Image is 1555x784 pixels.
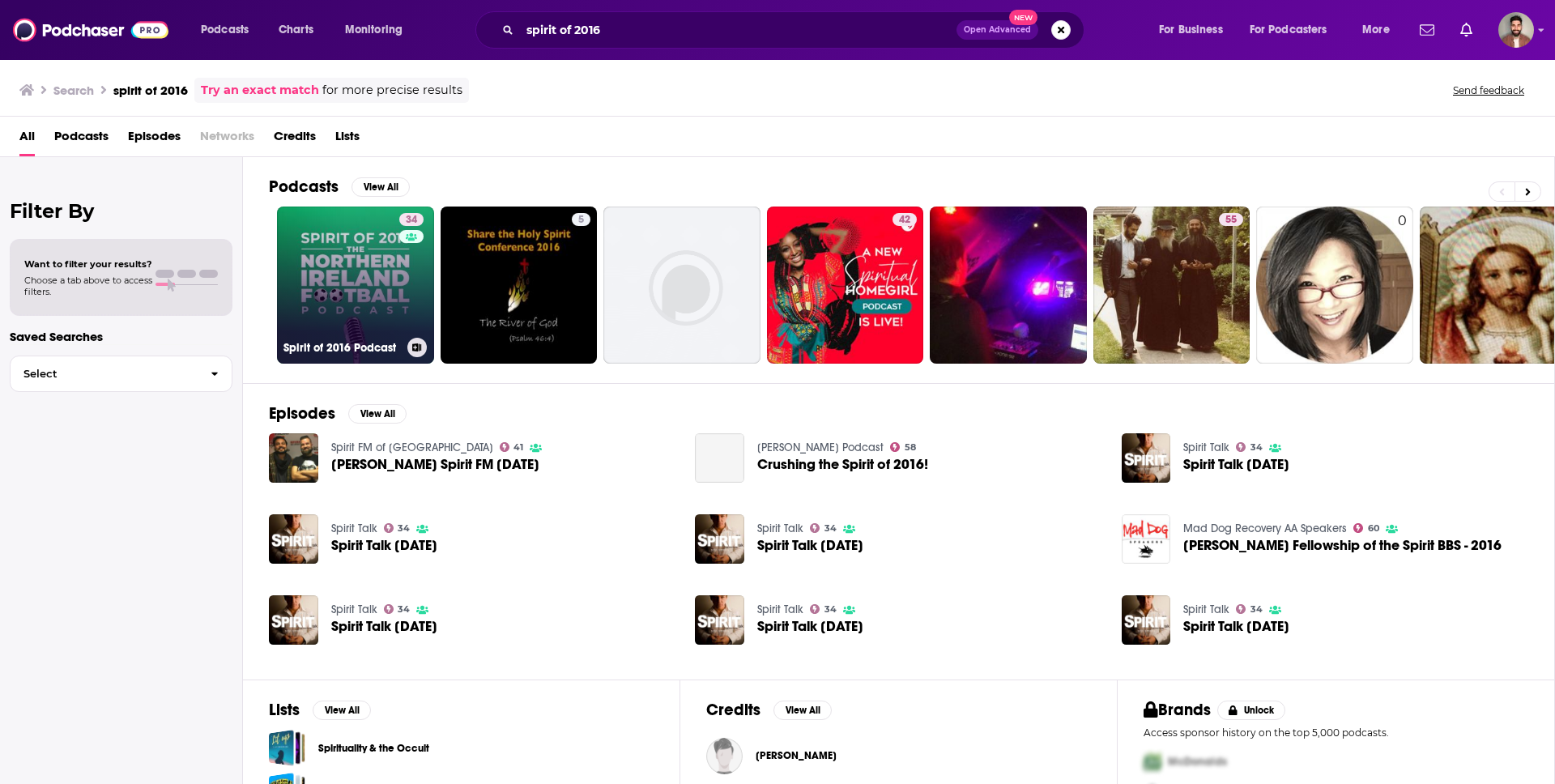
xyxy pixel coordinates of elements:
span: Spirit Talk [DATE] [331,620,437,633]
a: CreditsView All [706,700,832,720]
img: Spirit Talk December 2016 [269,595,318,645]
button: Open AdvancedNew [956,20,1038,40]
a: Corey Asraf Spirit FM 2016-11-10 [331,458,539,471]
a: 34 [810,604,837,614]
input: Search podcasts, credits, & more... [520,17,956,43]
img: Wesley Jones [706,738,743,774]
span: 34 [398,606,410,613]
h3: Spirit of 2016 Podcast [283,341,401,355]
span: 34 [824,606,837,613]
span: Lists [335,123,360,156]
span: 41 [513,444,523,451]
img: Maggie A. Fellowship of the Spirit BBS - 2016 [1122,514,1171,564]
span: For Podcasters [1250,19,1327,41]
a: 5 [441,207,598,364]
button: Select [10,356,232,392]
a: 34 [399,213,424,226]
a: Spirit Talk June 2016 [1183,620,1289,633]
a: 34 [810,523,837,533]
span: Monitoring [345,19,403,41]
a: Spirit Talk [331,522,377,535]
button: open menu [334,17,424,43]
a: Crushing the Spirit of 2016! [757,458,928,471]
a: Podcasts [54,123,109,156]
img: Spirit Talk June 2016 [1122,595,1171,645]
a: 0 [1256,207,1413,364]
a: 34 [1236,442,1263,452]
button: Send feedback [1448,83,1529,97]
button: open menu [190,17,270,43]
span: For Business [1159,19,1223,41]
div: Search podcasts, credits, & more... [491,11,1100,49]
h2: Podcasts [269,177,339,197]
span: Spirit Talk [DATE] [331,539,437,552]
span: Want to filter your results? [24,258,152,270]
div: 0 [1398,213,1407,357]
span: McDonalds [1168,755,1227,769]
a: David Vance Podcast [757,441,884,454]
a: Episodes [128,123,181,156]
a: Spirit Talk [1183,441,1229,454]
a: Spirit Talk [1183,603,1229,616]
a: 34 [384,523,411,533]
span: Spirit Talk [DATE] [1183,620,1289,633]
a: Spirit Talk May 2016 [757,620,863,633]
span: Networks [200,123,254,156]
img: Spirit Talk July 2016 [695,514,744,564]
span: [PERSON_NAME] Spirit FM [DATE] [331,458,539,471]
img: Corey Asraf Spirit FM 2016-11-10 [269,433,318,483]
a: EpisodesView All [269,403,407,424]
a: Show notifications dropdown [1413,16,1441,44]
span: Choose a tab above to access filters. [24,275,152,297]
p: Access sponsor history on the top 5,000 podcasts. [1144,726,1528,739]
button: View All [348,404,407,424]
span: Spirit Talk [DATE] [757,539,863,552]
a: Crushing the Spirit of 2016! [695,433,744,483]
span: Charts [279,19,313,41]
h2: Episodes [269,403,335,424]
a: Wesley Jones [756,749,837,762]
span: [PERSON_NAME] Fellowship of the Spirit BBS - 2016 [1183,539,1502,552]
h2: Brands [1144,700,1211,720]
a: 58 [890,442,916,452]
span: Logged in as calmonaghan [1498,12,1534,48]
span: 5 [578,212,584,228]
span: for more precise results [322,81,462,100]
a: 5 [572,213,590,226]
button: Unlock [1217,701,1286,720]
p: Saved Searches [10,329,232,344]
span: 34 [824,525,837,532]
a: Spirit Talk July 2016 [757,539,863,552]
a: Podchaser - Follow, Share and Rate Podcasts [13,15,168,45]
a: 41 [500,442,524,452]
a: Spirit Talk November 2016 [331,539,437,552]
h2: Credits [706,700,760,720]
a: Spirit Talk [757,522,803,535]
img: Spirit Talk March 2016 [1122,433,1171,483]
a: 55 [1093,207,1250,364]
button: Show profile menu [1498,12,1534,48]
h2: Filter By [10,199,232,223]
a: Spirituality & the Occult [269,730,305,766]
span: 34 [1250,606,1263,613]
span: Spirit Talk [DATE] [1183,458,1289,471]
img: User Profile [1498,12,1534,48]
span: More [1362,19,1390,41]
span: New [1009,10,1038,25]
h2: Lists [269,700,300,720]
span: Credits [274,123,316,156]
a: Show notifications dropdown [1454,16,1479,44]
a: Spirit FM of Finland [331,441,493,454]
a: Spirit Talk [331,603,377,616]
a: 34 [1236,604,1263,614]
a: Spirituality & the Occult [318,739,429,757]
